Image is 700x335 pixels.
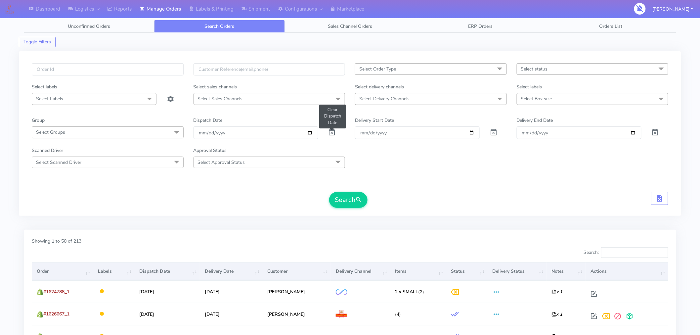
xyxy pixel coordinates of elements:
span: 2 x SMALL [395,289,418,295]
button: Search [329,192,368,208]
span: Select Groups [36,129,65,135]
input: Search: [601,247,668,258]
label: Delivery End Date [517,117,553,124]
span: Select Labels [36,96,63,102]
span: ERP Orders [468,23,493,29]
input: Order Id [32,63,184,75]
label: Search: [584,247,668,258]
td: [DATE] [200,280,262,303]
input: Customer Reference(email,phone) [194,63,345,75]
td: [DATE] [134,280,200,303]
th: Order: activate to sort column ascending [32,263,93,280]
label: Select labels [517,83,542,90]
span: Select Sales Channels [198,96,243,102]
th: Actions: activate to sort column ascending [586,263,668,280]
span: #1626667_1 [43,311,69,317]
th: Status: activate to sort column ascending [446,263,488,280]
span: (2) [395,289,424,295]
span: Sales Channel Orders [328,23,372,29]
label: Select labels [32,83,57,90]
button: [PERSON_NAME] [648,2,698,16]
span: Select Approval Status [198,159,245,166]
label: Delivery Start Date [355,117,394,124]
span: Unconfirmed Orders [68,23,110,29]
span: Select Order Type [359,66,396,72]
img: shopify.png [37,311,43,318]
span: Select Scanned Driver [36,159,81,166]
td: [PERSON_NAME] [262,303,331,325]
label: Scanned Driver [32,147,63,154]
th: Delivery Date: activate to sort column ascending [200,263,262,280]
img: OnFleet [336,289,347,295]
th: Customer: activate to sort column ascending [262,263,331,280]
ul: Tabs [24,20,676,33]
th: Dispatch Date: activate to sort column ascending [134,263,200,280]
th: Delivery Channel: activate to sort column ascending [331,263,390,280]
img: shopify.png [37,289,43,295]
img: Royal Mail [336,310,347,318]
label: Select sales channels [194,83,237,90]
label: Approval Status [194,147,227,154]
span: Search Orders [205,23,235,29]
i: x 1 [552,311,563,317]
label: Group [32,117,45,124]
i: x 1 [552,289,563,295]
th: Delivery Status: activate to sort column ascending [487,263,547,280]
td: [DATE] [200,303,262,325]
span: (4) [395,311,401,317]
label: Select delivery channels [355,83,404,90]
th: Items: activate to sort column ascending [390,263,446,280]
label: Showing 1 to 50 of 213 [32,238,81,245]
span: #1624788_1 [43,289,69,295]
td: [DATE] [134,303,200,325]
label: Dispatch Date [194,117,223,124]
span: Orders List [599,23,623,29]
span: Select Delivery Channels [359,96,410,102]
td: [PERSON_NAME] [262,280,331,303]
th: Labels: activate to sort column ascending [93,263,134,280]
th: Notes: activate to sort column ascending [547,263,586,280]
button: Toggle Filters [19,37,56,47]
span: Select Box size [521,96,552,102]
span: Select status [521,66,548,72]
